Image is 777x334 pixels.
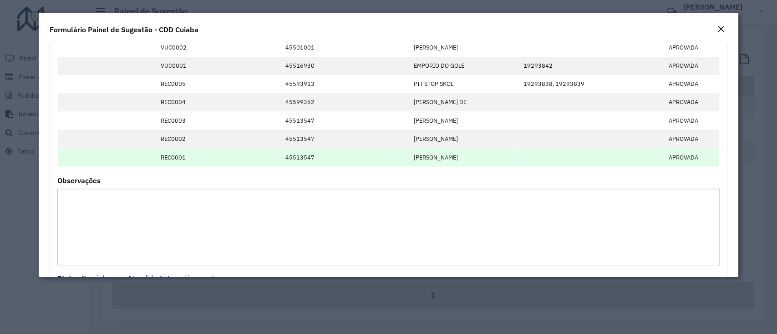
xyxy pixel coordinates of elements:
[664,130,719,148] td: APROVADA
[50,24,198,35] h4: Formulário Painel de Sugestão - CDD Cuiaba
[409,75,518,93] td: PIT STOP SKOL
[156,75,206,93] td: REC0005
[664,75,719,93] td: APROVADA
[281,130,409,148] td: 45513547
[156,38,206,56] td: VUC0002
[156,148,206,166] td: REC0001
[409,148,518,166] td: [PERSON_NAME]
[409,130,518,148] td: [PERSON_NAME]
[518,57,664,75] td: 19293842
[156,111,206,130] td: REC0003
[409,93,518,111] td: [PERSON_NAME] DE
[409,57,518,75] td: EMPORIO DO GOLE
[715,24,727,35] button: Close
[281,38,409,56] td: 45501001
[717,25,725,33] em: Fechar
[281,148,409,166] td: 45513547
[156,93,206,111] td: REC0004
[664,38,719,56] td: APROVADA
[156,130,206,148] td: REC0002
[664,57,719,75] td: APROVADA
[57,274,81,283] strong: Status:
[518,75,664,93] td: 19293838, 19293839
[281,111,409,130] td: 45513547
[281,93,409,111] td: 45599362
[281,57,409,75] td: 45516930
[664,148,719,166] td: APROVADA
[664,111,719,130] td: APROVADA
[409,38,518,56] td: [PERSON_NAME]
[664,93,719,111] td: APROVADA
[281,75,409,93] td: 45593913
[57,274,218,304] span: Parcialmente Atendida Automaticamente [PERSON_NAME] [DATE]
[156,57,206,75] td: VUC0001
[57,175,101,186] label: Observações
[409,111,518,130] td: [PERSON_NAME]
